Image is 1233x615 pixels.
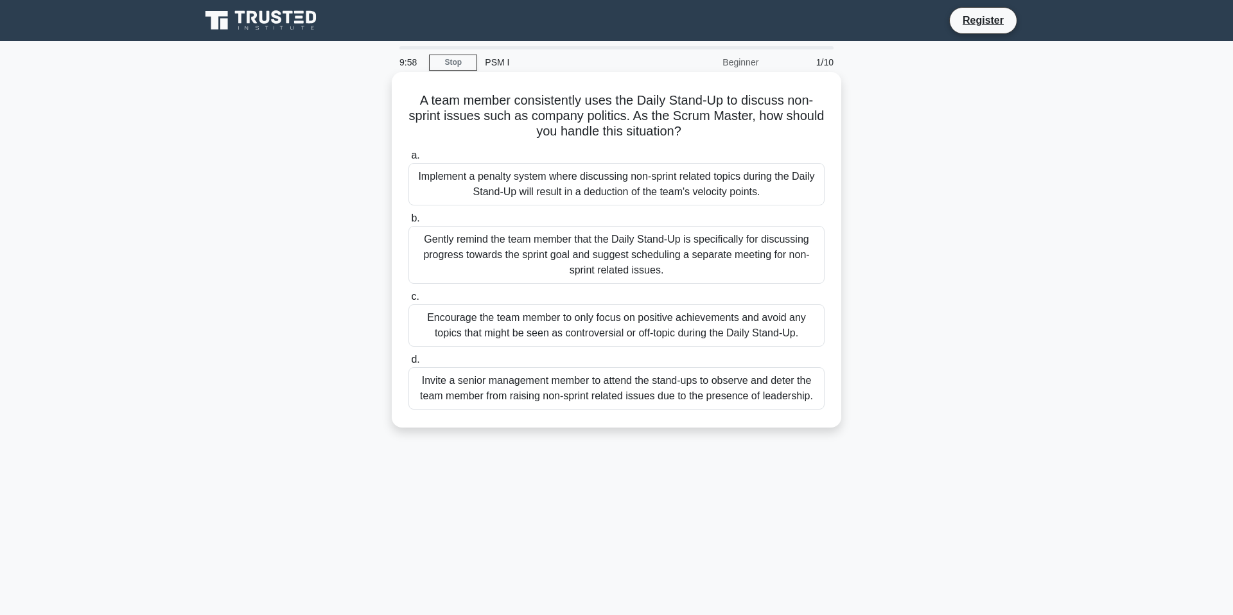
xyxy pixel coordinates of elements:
div: Gently remind the team member that the Daily Stand-Up is specifically for discussing progress tow... [408,226,825,284]
div: Encourage the team member to only focus on positive achievements and avoid any topics that might ... [408,304,825,347]
span: c. [411,291,419,302]
h5: A team member consistently uses the Daily Stand-Up to discuss non-sprint issues such as company p... [407,92,826,140]
a: Stop [429,55,477,71]
div: PSM I [477,49,654,75]
span: d. [411,354,419,365]
div: 9:58 [392,49,429,75]
div: Implement a penalty system where discussing non-sprint related topics during the Daily Stand-Up w... [408,163,825,205]
a: Register [955,12,1011,28]
div: Invite a senior management member to attend the stand-ups to observe and deter the team member fr... [408,367,825,410]
span: a. [411,150,419,160]
div: 1/10 [766,49,841,75]
span: b. [411,212,419,223]
div: Beginner [654,49,766,75]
